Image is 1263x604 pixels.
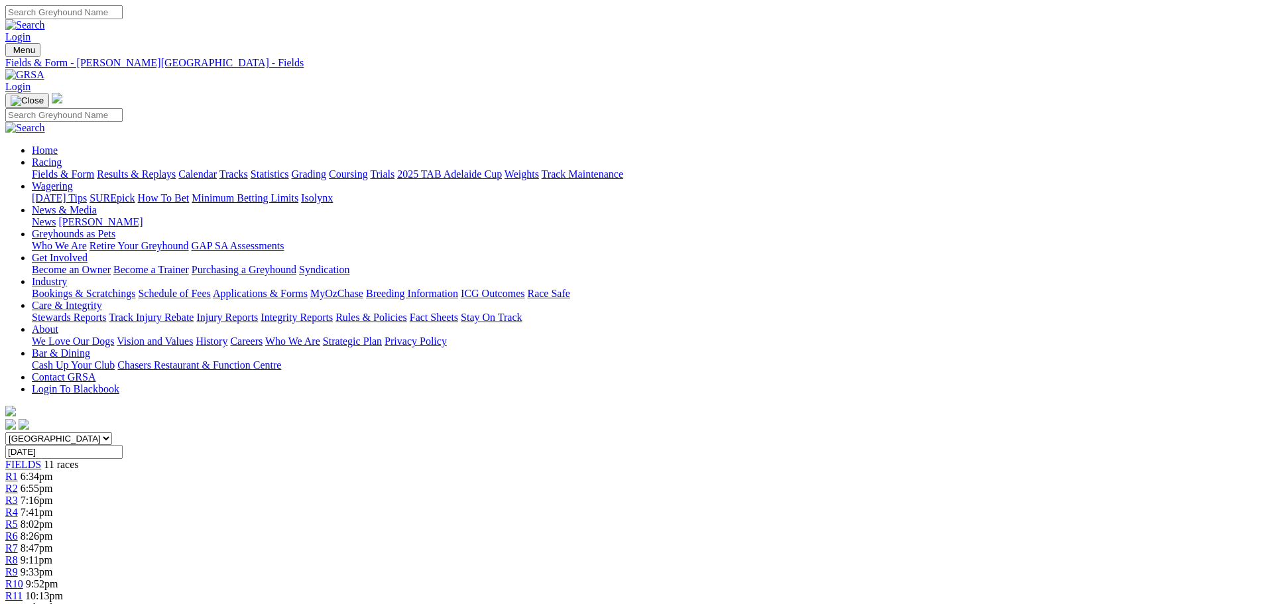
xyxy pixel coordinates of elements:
img: logo-grsa-white.png [52,93,62,103]
img: Search [5,19,45,31]
a: R7 [5,542,18,554]
div: Bar & Dining [32,359,1258,371]
span: 8:47pm [21,542,53,554]
a: Results & Replays [97,168,176,180]
a: Race Safe [527,288,570,299]
a: Become an Owner [32,264,111,275]
input: Search [5,108,123,122]
span: 9:33pm [21,566,53,577]
a: R2 [5,483,18,494]
a: Wagering [32,180,73,192]
a: Login To Blackbook [32,383,119,394]
a: Login [5,81,30,92]
a: Privacy Policy [385,335,447,347]
span: Menu [13,45,35,55]
div: About [32,335,1258,347]
a: Fields & Form [32,168,94,180]
a: Get Involved [32,252,88,263]
a: How To Bet [138,192,190,204]
a: Chasers Restaurant & Function Centre [117,359,281,371]
a: ICG Outcomes [461,288,524,299]
a: Who We Are [265,335,320,347]
div: Care & Integrity [32,312,1258,324]
a: Calendar [178,168,217,180]
a: Fact Sheets [410,312,458,323]
a: Schedule of Fees [138,288,210,299]
a: Track Injury Rebate [109,312,194,323]
span: 7:41pm [21,507,53,518]
a: R6 [5,530,18,542]
span: 11 races [44,459,78,470]
a: R3 [5,495,18,506]
a: Coursing [329,168,368,180]
a: Injury Reports [196,312,258,323]
img: Search [5,122,45,134]
a: R8 [5,554,18,566]
a: 2025 TAB Adelaide Cup [397,168,502,180]
a: R5 [5,518,18,530]
a: We Love Our Dogs [32,335,114,347]
a: News & Media [32,204,97,215]
a: Contact GRSA [32,371,95,383]
a: R11 [5,590,23,601]
a: Greyhounds as Pets [32,228,115,239]
a: R10 [5,578,23,589]
a: Retire Your Greyhound [90,240,189,251]
a: News [32,216,56,227]
div: Greyhounds as Pets [32,240,1258,252]
a: Isolynx [301,192,333,204]
img: facebook.svg [5,419,16,430]
img: logo-grsa-white.png [5,406,16,416]
a: R9 [5,566,18,577]
a: History [196,335,227,347]
div: Wagering [32,192,1258,204]
input: Search [5,5,123,19]
a: Statistics [251,168,289,180]
a: R1 [5,471,18,482]
a: About [32,324,58,335]
div: Racing [32,168,1258,180]
a: Care & Integrity [32,300,102,311]
a: Who We Are [32,240,87,251]
a: Purchasing a Greyhound [192,264,296,275]
button: Toggle navigation [5,43,40,57]
span: 6:55pm [21,483,53,494]
a: Stewards Reports [32,312,106,323]
button: Toggle navigation [5,93,49,108]
div: Get Involved [32,264,1258,276]
a: Stay On Track [461,312,522,323]
span: 10:13pm [25,590,63,601]
a: Grading [292,168,326,180]
span: 8:26pm [21,530,53,542]
a: Racing [32,156,62,168]
a: Careers [230,335,263,347]
span: 9:11pm [21,554,52,566]
a: Track Maintenance [542,168,623,180]
div: Industry [32,288,1258,300]
a: Fields & Form - [PERSON_NAME][GEOGRAPHIC_DATA] - Fields [5,57,1258,69]
span: 6:34pm [21,471,53,482]
img: GRSA [5,69,44,81]
span: 9:52pm [26,578,58,589]
a: Minimum Betting Limits [192,192,298,204]
div: News & Media [32,216,1258,228]
a: Bar & Dining [32,347,90,359]
a: Applications & Forms [213,288,308,299]
a: Vision and Values [117,335,193,347]
a: Home [32,145,58,156]
input: Select date [5,445,123,459]
a: GAP SA Assessments [192,240,284,251]
a: Rules & Policies [335,312,407,323]
span: FIELDS [5,459,41,470]
span: R4 [5,507,18,518]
